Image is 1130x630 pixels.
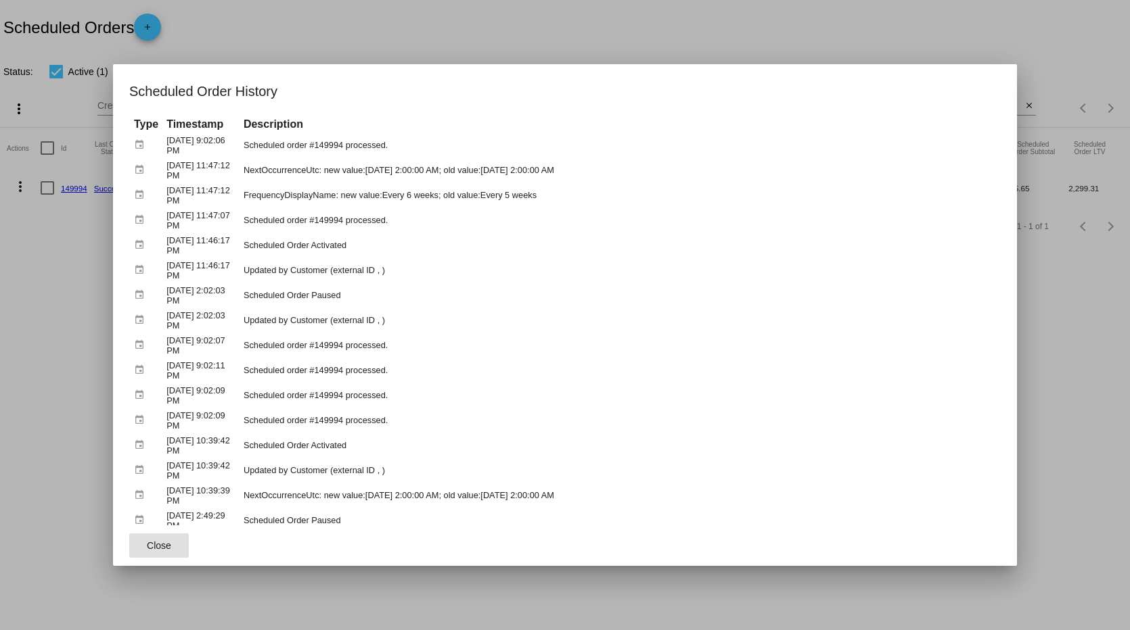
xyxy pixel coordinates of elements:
td: Scheduled order #149994 processed. [240,333,999,357]
mat-icon: event [134,510,150,531]
td: Scheduled Order Activated [240,433,999,457]
td: Scheduled order #149994 processed. [240,408,999,432]
td: [DATE] 11:47:12 PM [163,158,239,182]
th: Type [131,117,162,132]
mat-icon: event [134,335,150,356]
td: [DATE] 11:47:07 PM [163,208,239,232]
td: [DATE] 10:39:42 PM [163,433,239,457]
mat-icon: event [134,260,150,281]
td: FrequencyDisplayName: new value:Every 6 weeks; old value:Every 5 weeks [240,183,999,207]
td: Scheduled order #149994 processed. [240,383,999,407]
mat-icon: event [134,285,150,306]
button: Close dialog [129,533,189,558]
td: Scheduled order #149994 processed. [240,133,999,157]
mat-icon: event [134,185,150,205]
mat-icon: event [134,485,150,506]
td: [DATE] 9:02:09 PM [163,408,239,432]
h1: Scheduled Order History [129,80,1001,102]
th: Timestamp [163,117,239,132]
td: [DATE] 10:39:42 PM [163,458,239,482]
td: Updated by Customer (external ID , ) [240,458,999,482]
td: Updated by Customer (external ID , ) [240,308,999,332]
td: Updated by Customer (external ID , ) [240,258,999,282]
mat-icon: event [134,435,150,456]
td: [DATE] 2:02:03 PM [163,283,239,307]
mat-icon: event [134,235,150,256]
td: Scheduled order #149994 processed. [240,208,999,232]
td: NextOccurrenceUtc: new value:[DATE] 2:00:00 AM; old value:[DATE] 2:00:00 AM [240,483,999,507]
mat-icon: event [134,460,150,481]
td: NextOccurrenceUtc: new value:[DATE] 2:00:00 AM; old value:[DATE] 2:00:00 AM [240,158,999,182]
span: Close [147,540,171,551]
mat-icon: event [134,310,150,331]
td: Scheduled Order Paused [240,508,999,532]
mat-icon: event [134,210,150,231]
mat-icon: event [134,385,150,406]
td: Scheduled Order Paused [240,283,999,307]
td: [DATE] 2:02:03 PM [163,308,239,332]
td: [DATE] 11:46:17 PM [163,233,239,257]
td: [DATE] 11:46:17 PM [163,258,239,282]
mat-icon: event [134,135,150,155]
mat-icon: event [134,410,150,431]
td: [DATE] 9:02:06 PM [163,133,239,157]
td: [DATE] 9:02:09 PM [163,383,239,407]
th: Description [240,117,999,132]
mat-icon: event [134,360,150,381]
td: [DATE] 10:39:39 PM [163,483,239,507]
td: Scheduled order #149994 processed. [240,358,999,382]
mat-icon: event [134,160,150,180]
td: [DATE] 2:49:29 PM [163,508,239,532]
td: [DATE] 11:47:12 PM [163,183,239,207]
td: [DATE] 9:02:11 PM [163,358,239,382]
td: Scheduled Order Activated [240,233,999,257]
td: [DATE] 9:02:07 PM [163,333,239,357]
